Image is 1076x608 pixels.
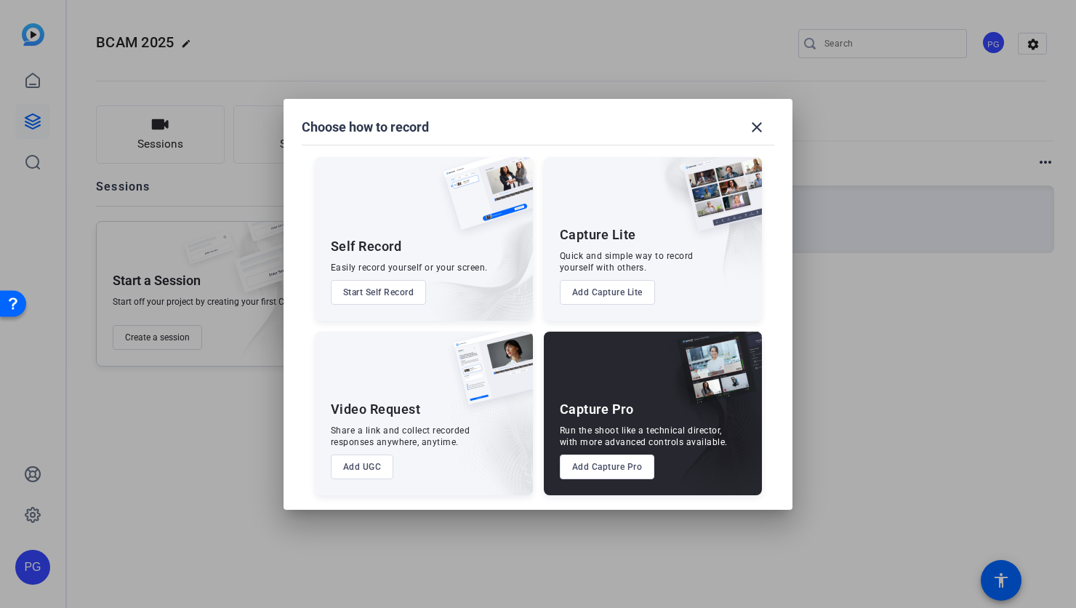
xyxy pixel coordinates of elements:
img: embarkstudio-capture-lite.png [632,157,762,303]
div: Quick and simple way to record yourself with others. [560,250,694,273]
img: capture-pro.png [666,332,762,420]
img: embarkstudio-capture-pro.png [654,350,762,495]
h1: Choose how to record [302,119,429,136]
img: capture-lite.png [672,157,762,246]
div: Share a link and collect recorded responses anywhere, anytime. [331,425,470,448]
mat-icon: close [748,119,766,136]
div: Run the shoot like a technical director, with more advanced controls available. [560,425,728,448]
button: Add Capture Pro [560,455,655,479]
img: ugc-content.png [443,332,533,420]
img: embarkstudio-ugc-content.png [449,377,533,495]
div: Easily record yourself or your screen. [331,262,488,273]
div: Capture Pro [560,401,634,418]
img: self-record.png [433,157,533,244]
button: Add UGC [331,455,394,479]
button: Add Capture Lite [560,280,655,305]
div: Video Request [331,401,421,418]
div: Self Record [331,238,402,255]
div: Capture Lite [560,226,636,244]
button: Start Self Record [331,280,427,305]
img: embarkstudio-self-record.png [406,188,533,321]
